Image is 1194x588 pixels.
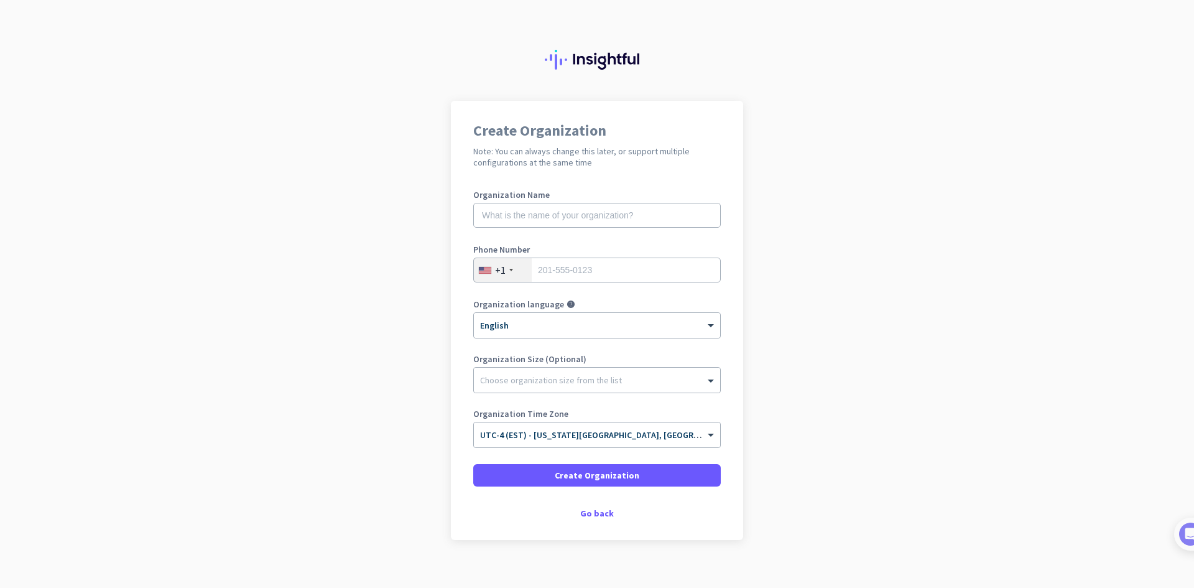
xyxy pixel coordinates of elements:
h2: Note: You can always change this later, or support multiple configurations at the same time [473,146,721,168]
button: Create Organization [473,464,721,487]
label: Organization Name [473,190,721,199]
label: Organization language [473,300,564,309]
img: Insightful [545,50,649,70]
div: Go back [473,509,721,518]
span: Create Organization [555,469,639,482]
input: What is the name of your organization? [473,203,721,228]
label: Phone Number [473,245,721,254]
i: help [567,300,575,309]
input: 201-555-0123 [473,258,721,282]
h1: Create Organization [473,123,721,138]
label: Organization Size (Optional) [473,355,721,363]
div: +1 [495,264,506,276]
label: Organization Time Zone [473,409,721,418]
